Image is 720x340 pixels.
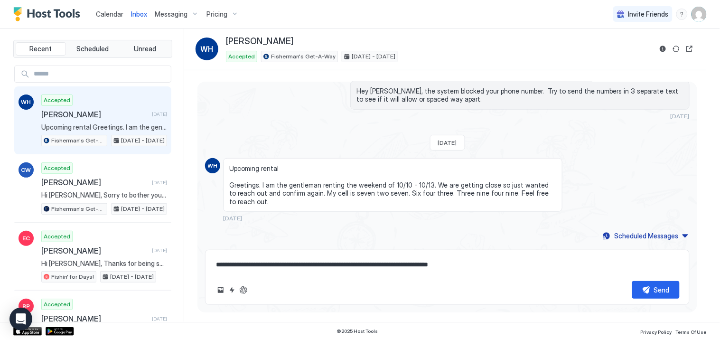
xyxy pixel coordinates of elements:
span: Fisherman's Get-A-Way [51,136,105,145]
div: Scheduled Messages [614,231,679,241]
span: Fishin' for Days! [51,273,94,281]
span: [DATE] [152,111,167,117]
span: Accepted [228,52,255,61]
span: Terms Of Use [676,329,707,335]
span: Hey [PERSON_NAME], the system blocked your phone number. Try to send the numbers in 3 separate te... [356,87,683,104]
span: [PERSON_NAME] [41,110,148,119]
span: [PERSON_NAME] [41,178,148,187]
span: Upcoming rental Greetings. I am the gentleman renting the weekend of 10/10 - 10/13. We are gettin... [229,164,556,206]
span: Accepted [44,300,70,309]
span: Upcoming rental Greetings. I am the gentleman renting the weekend of 10/10 - 10/13. We are gettin... [41,123,167,132]
button: Scheduled Messages [601,229,690,242]
div: menu [676,9,688,20]
span: © 2025 Host Tools [337,328,378,334]
span: Scheduled [77,45,109,53]
span: WH [21,98,31,106]
span: Unread [134,45,156,53]
span: [DATE] [152,179,167,186]
span: [PERSON_NAME] [226,36,293,47]
button: Reservation information [657,43,669,55]
div: tab-group [13,40,172,58]
span: [DATE] [152,247,167,254]
span: [PERSON_NAME] [41,314,148,323]
span: Accepted [44,164,70,172]
button: Quick reply [226,284,238,296]
span: WH [201,43,214,55]
span: [DATE] [671,113,690,120]
span: Calendar [96,10,123,18]
span: CW [21,166,31,174]
span: EC [22,234,30,243]
span: [DATE] - [DATE] [121,136,165,145]
span: [DATE] - [DATE] [352,52,395,61]
span: Recent [29,45,52,53]
span: Hi [PERSON_NAME], Thanks for being such a great guest and leaving the place so clean. I left you ... [41,259,167,268]
span: [DATE] [152,316,167,322]
span: [DATE] - [DATE] [110,273,154,281]
a: Calendar [96,9,123,19]
button: Sync reservation [671,43,682,55]
a: Host Tools Logo [13,7,84,21]
span: [PERSON_NAME] [41,246,148,255]
div: User profile [692,7,707,22]
a: Google Play Store [46,327,74,336]
div: Send [654,285,670,295]
a: Terms Of Use [676,326,707,336]
button: Unread [120,42,170,56]
div: Open Intercom Messenger [9,308,32,331]
button: ChatGPT Auto Reply [238,284,249,296]
span: Privacy Policy [641,329,672,335]
span: [DATE] [223,215,242,222]
button: Open reservation [684,43,695,55]
a: Inbox [131,9,147,19]
span: Invite Friends [628,10,669,19]
span: RP [22,302,30,311]
span: Accepted [44,96,70,104]
a: Privacy Policy [641,326,672,336]
span: Fisherman's Get-A-Way [271,52,336,61]
span: Inbox [131,10,147,18]
a: App Store [13,327,42,336]
button: Recent [16,42,66,56]
span: Pricing [206,10,227,19]
button: Scheduled [68,42,118,56]
span: [DATE] - [DATE] [121,205,165,213]
span: Messaging [155,10,187,19]
span: [DATE] [438,139,457,146]
span: Accepted [44,232,70,241]
span: WH [208,161,218,170]
button: Send [632,281,680,299]
span: Fisherman's Get-A-Way [51,205,105,213]
button: Upload image [215,284,226,296]
input: Input Field [30,66,171,82]
span: Hi [PERSON_NAME], Sorry to bother you, but when you have a second, could you please write me a re... [41,191,167,199]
